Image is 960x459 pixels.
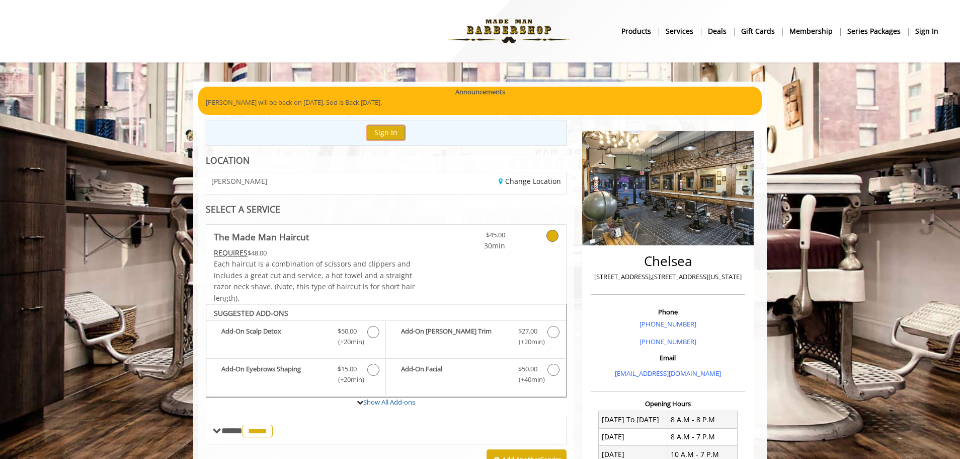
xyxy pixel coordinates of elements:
h3: Phone [593,308,743,315]
b: Series packages [847,26,901,37]
a: Gift cardsgift cards [734,24,782,38]
a: Productsproducts [614,24,659,38]
a: Show All Add-ons [363,398,415,407]
span: $50.00 [338,326,357,337]
div: $48.00 [214,247,416,258]
a: $45.00 [446,225,505,251]
a: ServicesServices [659,24,701,38]
a: Series packagesSeries packages [840,24,908,38]
span: $27.00 [518,326,537,337]
span: [PERSON_NAME] [211,177,268,185]
b: products [621,26,651,37]
b: Add-On Scalp Detox [221,326,328,347]
h3: Opening Hours [591,400,745,407]
label: Add-On Scalp Detox [211,326,380,350]
a: MembershipMembership [782,24,840,38]
b: gift cards [741,26,775,37]
p: [PERSON_NAME] will be back on [DATE]. Sod is Back [DATE]. [206,97,754,108]
b: sign in [915,26,938,37]
label: Add-On Eyebrows Shaping [211,364,380,387]
a: sign insign in [908,24,945,38]
td: 8 A.M - 7 P.M [668,428,737,445]
span: (+20min ) [333,337,362,347]
span: Each haircut is a combination of scissors and clippers and includes a great cut and service, a ho... [214,259,415,302]
div: The Made Man Haircut Add-onS [206,304,567,398]
b: Membership [789,26,833,37]
td: [DATE] To [DATE] [599,411,668,428]
span: $15.00 [338,364,357,374]
b: Services [666,26,693,37]
b: Deals [708,26,727,37]
a: DealsDeals [701,24,734,38]
label: Add-On Facial [391,364,561,387]
button: Sign In [367,125,405,140]
b: Add-On [PERSON_NAME] Trim [401,326,508,347]
a: Change Location [499,176,561,186]
span: $50.00 [518,364,537,374]
p: [STREET_ADDRESS],[STREET_ADDRESS][US_STATE] [593,272,743,282]
img: Made Man Barbershop logo [440,4,578,59]
b: Add-On Eyebrows Shaping [221,364,328,385]
span: 30min [446,240,505,251]
b: SUGGESTED ADD-ONS [214,308,288,318]
b: Announcements [455,87,505,97]
td: [DATE] [599,428,668,445]
a: [PHONE_NUMBER] [639,319,696,329]
b: The Made Man Haircut [214,230,309,244]
label: Add-On Beard Trim [391,326,561,350]
h2: Chelsea [593,254,743,269]
a: [EMAIL_ADDRESS][DOMAIN_NAME] [615,369,721,378]
span: This service needs some Advance to be paid before we block your appointment [214,248,248,257]
td: 8 A.M - 8 P.M [668,411,737,428]
b: LOCATION [206,154,250,166]
b: Add-On Facial [401,364,508,385]
span: (+20min ) [333,374,362,385]
span: (+20min ) [513,337,542,347]
div: SELECT A SERVICE [206,205,567,214]
span: (+40min ) [513,374,542,385]
h3: Email [593,354,743,361]
a: [PHONE_NUMBER] [639,337,696,346]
